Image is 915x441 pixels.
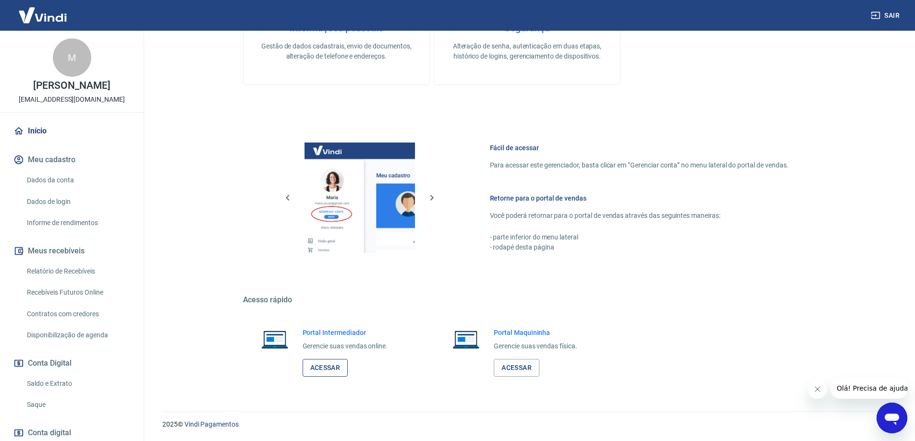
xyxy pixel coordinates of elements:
[869,7,903,24] button: Sair
[23,213,132,233] a: Informe de rendimentos
[303,341,388,351] p: Gerencie suas vendas online.
[255,328,295,351] img: Imagem de um notebook aberto
[305,143,415,253] img: Imagem da dashboard mostrando o botão de gerenciar conta na sidebar no lado esquerdo
[19,95,125,105] p: [EMAIL_ADDRESS][DOMAIN_NAME]
[12,149,132,170] button: Meu cadastro
[23,170,132,190] a: Dados da conta
[808,380,827,399] iframe: Fechar mensagem
[6,7,81,14] span: Olá! Precisa de ajuda?
[490,242,789,252] p: - rodapé desta página
[23,262,132,281] a: Relatório de Recebíveis
[12,353,132,374] button: Conta Digital
[450,41,605,61] p: Alteração de senha, autenticação em duas etapas, histórico de logins, gerenciamento de dispositivos.
[303,328,388,337] h6: Portal Intermediador
[490,211,789,221] p: Você poderá retornar para o portal de vendas através das seguintes maneiras:
[23,395,132,415] a: Saque
[162,419,892,429] p: 2025 ©
[446,328,486,351] img: Imagem de um notebook aberto
[494,341,577,351] p: Gerencie suas vendas física.
[12,120,132,142] a: Início
[23,283,132,302] a: Recebíveis Futuros Online
[23,192,132,212] a: Dados de login
[23,374,132,393] a: Saldo e Extrato
[33,81,110,91] p: [PERSON_NAME]
[494,359,539,377] a: Acessar
[243,295,812,305] h5: Acesso rápido
[12,240,132,262] button: Meus recebíveis
[23,325,132,345] a: Disponibilização de agenda
[494,328,577,337] h6: Portal Maquininha
[831,378,907,399] iframe: Mensagem da empresa
[259,41,414,61] p: Gestão de dados cadastrais, envio de documentos, alteração de telefone e endereços.
[23,304,132,324] a: Contratos com credores
[490,232,789,242] p: - parte inferior do menu lateral
[184,420,239,428] a: Vindi Pagamentos
[53,38,91,77] div: M
[490,160,789,170] p: Para acessar este gerenciador, basta clicar em “Gerenciar conta” no menu lateral do portal de ven...
[490,193,789,203] h6: Retorne para o portal de vendas
[28,426,71,440] span: Conta digital
[12,0,74,30] img: Vindi
[877,403,907,433] iframe: Botão para abrir a janela de mensagens
[490,143,789,153] h6: Fácil de acessar
[303,359,348,377] a: Acessar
